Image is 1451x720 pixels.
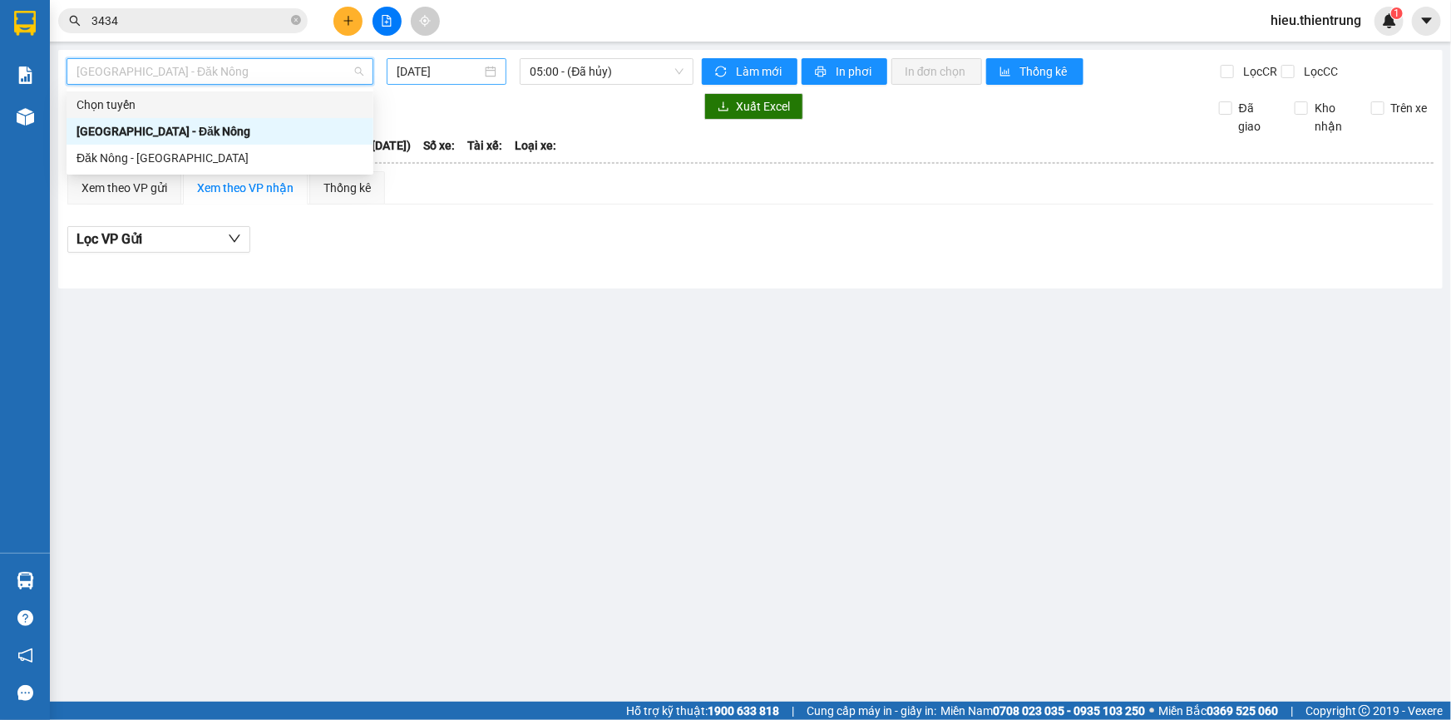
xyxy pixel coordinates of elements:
span: Miền Nam [940,702,1145,720]
span: sync [715,66,729,79]
span: Loại xe: [515,136,556,155]
span: Tài xế: [467,136,502,155]
span: Hỗ trợ kỹ thuật: [626,702,779,720]
button: downloadXuất Excel [704,93,803,120]
img: solution-icon [17,67,34,84]
span: caret-down [1419,13,1434,28]
span: notification [17,648,33,663]
span: copyright [1359,705,1370,717]
div: Xem theo VP nhận [197,179,294,197]
span: message [17,685,33,701]
span: printer [815,66,829,79]
span: In phơi [836,62,874,81]
button: printerIn phơi [802,58,887,85]
div: [GEOGRAPHIC_DATA] - Đăk Nông [76,122,363,141]
span: close-circle [291,15,301,25]
img: warehouse-icon [17,108,34,126]
span: ⚪️ [1149,708,1154,714]
button: file-add [373,7,402,36]
span: bar-chart [999,66,1014,79]
span: Trên xe [1384,99,1434,117]
div: Chọn tuyến [67,91,373,118]
span: Kho nhận [1308,99,1358,136]
div: Chọn tuyến [76,96,363,114]
span: hieu.thientrung [1257,10,1375,31]
button: caret-down [1412,7,1441,36]
span: Lọc CR [1236,62,1280,81]
img: logo-vxr [14,11,36,36]
span: aim [419,15,431,27]
input: Tìm tên, số ĐT hoặc mã đơn [91,12,288,30]
div: Thống kê [323,179,371,197]
strong: 1900 633 818 [708,704,779,718]
span: search [69,15,81,27]
button: plus [333,7,363,36]
button: aim [411,7,440,36]
span: file-add [381,15,392,27]
sup: 1 [1391,7,1403,19]
span: Thống kê [1020,62,1070,81]
span: | [1291,702,1293,720]
span: 1 [1394,7,1399,19]
span: plus [343,15,354,27]
span: Lọc VP Gửi [76,229,142,249]
div: Đăk Nông - Hà Nội [67,145,373,171]
span: close-circle [291,13,301,29]
strong: 0708 023 035 - 0935 103 250 [993,704,1145,718]
button: Lọc VP Gửi [67,226,250,253]
span: 05:00 - (Đã hủy) [530,59,684,84]
img: icon-new-feature [1382,13,1397,28]
span: Số xe: [423,136,455,155]
div: Đăk Nông - [GEOGRAPHIC_DATA] [76,149,363,167]
span: | [792,702,794,720]
span: Đã giao [1232,99,1282,136]
div: Xem theo VP gửi [81,179,167,197]
span: Lọc CC [1297,62,1340,81]
button: syncLàm mới [702,58,797,85]
button: bar-chartThống kê [986,58,1083,85]
span: question-circle [17,610,33,626]
img: warehouse-icon [17,572,34,589]
span: down [228,232,241,245]
span: Cung cấp máy in - giấy in: [807,702,936,720]
span: Hà Nội - Đăk Nông [76,59,363,84]
input: 13/10/2025 [397,62,481,81]
div: Hà Nội - Đăk Nông [67,118,373,145]
button: In đơn chọn [891,58,982,85]
strong: 0369 525 060 [1207,704,1278,718]
span: Miền Bắc [1158,702,1278,720]
span: Làm mới [736,62,784,81]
